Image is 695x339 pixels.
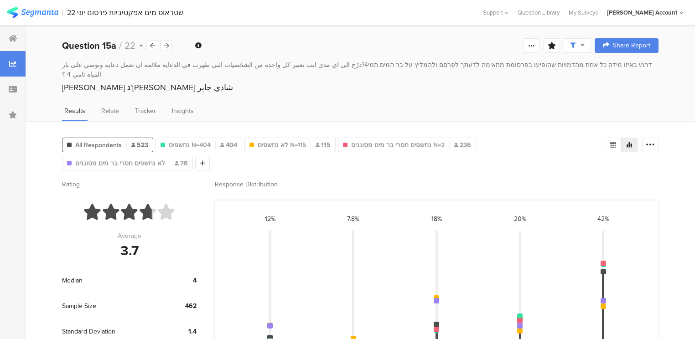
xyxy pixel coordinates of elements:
[164,149,173,157] div: Q10
[607,8,677,17] div: [PERSON_NAME] Account
[7,7,58,18] img: segmanta logo
[62,82,659,93] div: [PERSON_NAME] ג'[PERSON_NAME] شادي جابر
[135,106,156,116] span: Tracker
[258,140,306,150] span: לא נחשפים N=115
[62,267,149,293] div: Median
[613,42,650,49] span: Share Report
[351,140,445,150] span: נחשפים חסרי בר מים מסוננים N=2
[62,293,149,318] div: Sample Size
[564,8,602,17] a: My Surveys
[75,140,122,150] span: All Respondents
[169,140,211,150] span: נחשפים N=404
[172,106,194,116] span: Insights
[149,327,197,336] div: 1.4
[149,301,197,311] div: 462
[454,140,471,150] span: 236
[347,214,359,224] div: 7.8%
[514,214,526,224] div: 20%
[119,39,122,52] span: /
[149,276,197,285] div: 4
[64,106,85,116] span: Results
[215,180,659,189] div: Response Distribution
[175,149,232,157] div: 1, 2, 3, 4, 5
[597,214,609,224] div: 42%
[62,180,197,189] div: Rating
[483,5,508,20] div: Support
[316,140,331,150] span: 115
[120,241,139,261] div: 3.7
[118,231,141,241] div: Average
[62,7,63,18] div: |
[67,8,183,17] div: שטראוס מים אפקטיביות פרסום יוני 22
[220,140,237,150] span: 404
[62,39,116,52] b: Question 15a
[131,140,148,150] span: 523
[431,214,442,224] div: 18%
[75,159,165,168] span: לא נחשפים חסרי בר מים מסוננים
[513,8,564,17] a: Question Library
[62,60,659,79] div: דרג/י באיזו מידה כל אחת מהדמויות שהופיעו בפרסומת מתאימה לדעתך לפרסם ולהמליץ על בר המים תמי4?درّج ...
[101,106,119,116] span: Relate
[265,214,275,224] div: 12%
[124,39,135,52] span: 22
[173,149,175,157] div: :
